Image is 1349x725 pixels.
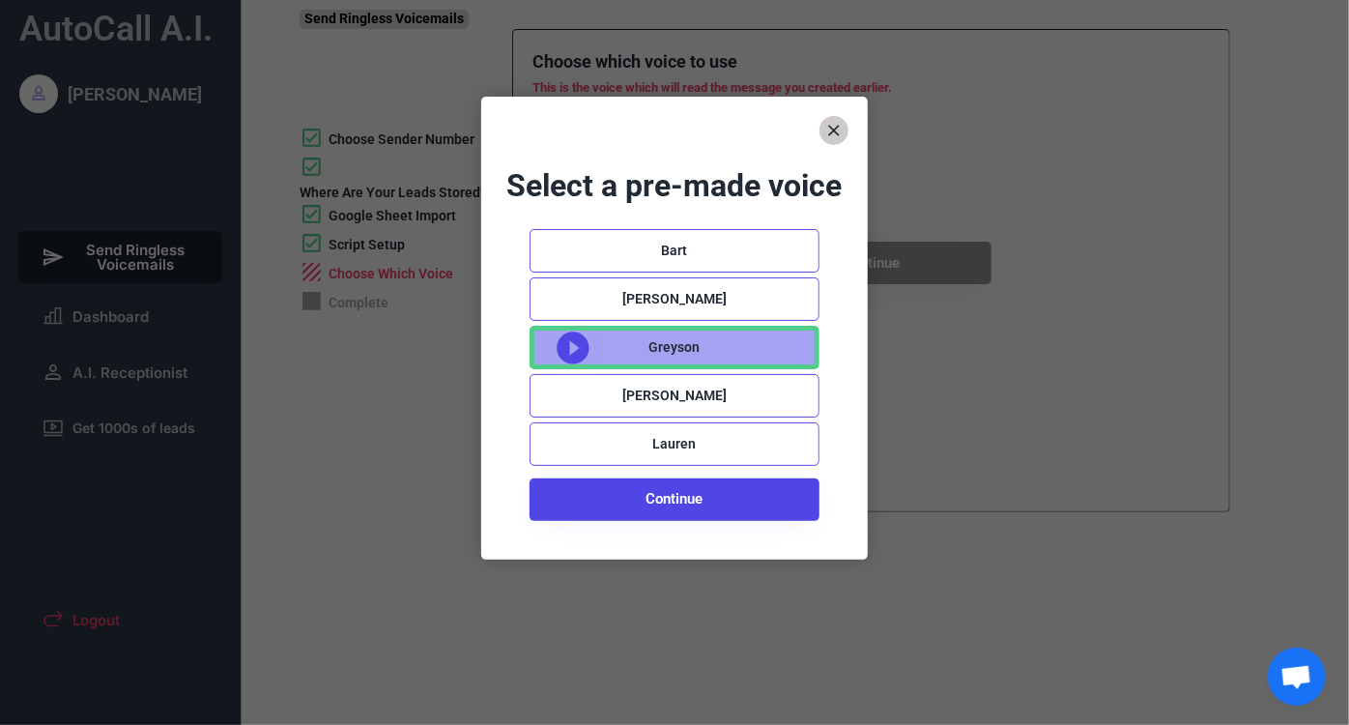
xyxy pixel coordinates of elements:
[530,478,819,521] button: Continue
[649,338,701,358] div: Greyson
[622,290,727,309] div: [PERSON_NAME]
[662,242,688,261] div: Bart
[653,435,697,454] div: Lauren
[622,387,727,406] div: [PERSON_NAME]
[507,167,843,204] font: Select a pre-made voice
[1268,648,1326,706] a: Open chat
